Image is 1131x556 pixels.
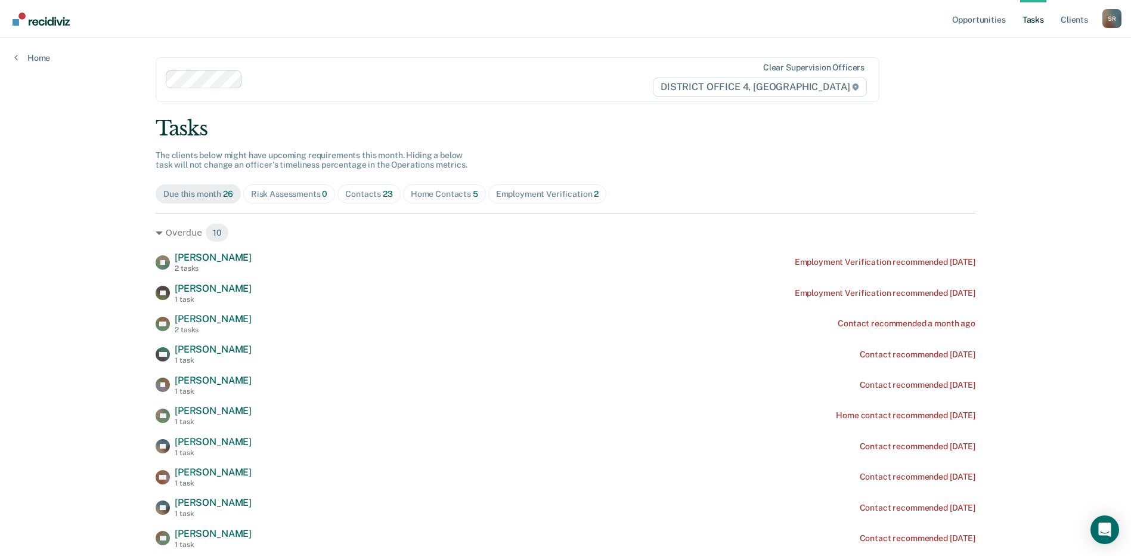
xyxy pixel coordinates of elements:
[860,380,975,390] div: Contact recommended [DATE]
[175,405,252,416] span: [PERSON_NAME]
[653,78,867,97] span: DISTRICT OFFICE 4, [GEOGRAPHIC_DATA]
[1102,9,1121,28] button: Profile dropdown button
[860,441,975,452] div: Contact recommended [DATE]
[473,189,478,199] span: 5
[175,313,252,325] span: [PERSON_NAME]
[13,13,70,26] img: Recidiviz
[223,189,233,199] span: 26
[175,356,252,365] div: 1 task
[175,326,252,334] div: 2 tasks
[383,189,393,199] span: 23
[175,295,252,304] div: 1 task
[175,344,252,355] span: [PERSON_NAME]
[836,410,975,421] div: Home contact recommended [DATE]
[156,223,975,242] div: Overdue 10
[175,509,252,518] div: 1 task
[1090,515,1119,544] div: Open Intercom Messenger
[860,350,975,360] div: Contact recommended [DATE]
[860,472,975,482] div: Contact recommended [DATE]
[175,375,252,386] span: [PERSON_NAME]
[163,189,233,199] div: Due this month
[175,387,252,396] div: 1 task
[496,189,599,199] div: Employment Verification
[763,63,864,73] div: Clear supervision officers
[175,479,252,487] div: 1 task
[594,189,599,199] span: 2
[175,540,252,549] div: 1 task
[175,436,252,447] span: [PERSON_NAME]
[411,189,478,199] div: Home Contacts
[175,497,252,508] span: [PERSON_NAME]
[860,503,975,513] div: Contact recommended [DATE]
[14,52,50,63] a: Home
[795,257,975,267] div: Employment Verification recommended [DATE]
[175,283,252,294] span: [PERSON_NAME]
[838,319,975,329] div: Contact recommended a month ago
[205,223,230,242] span: 10
[175,449,252,457] div: 1 task
[251,189,328,199] div: Risk Assessments
[175,528,252,539] span: [PERSON_NAME]
[860,533,975,543] div: Contact recommended [DATE]
[1102,9,1121,28] div: S R
[156,116,975,141] div: Tasks
[175,467,252,478] span: [PERSON_NAME]
[345,189,393,199] div: Contacts
[795,288,975,298] div: Employment Verification recommended [DATE]
[175,418,252,426] div: 1 task
[156,150,467,170] span: The clients below might have upcoming requirements this month. Hiding a below task will not chang...
[175,252,252,263] span: [PERSON_NAME]
[322,189,327,199] span: 0
[175,264,252,273] div: 2 tasks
